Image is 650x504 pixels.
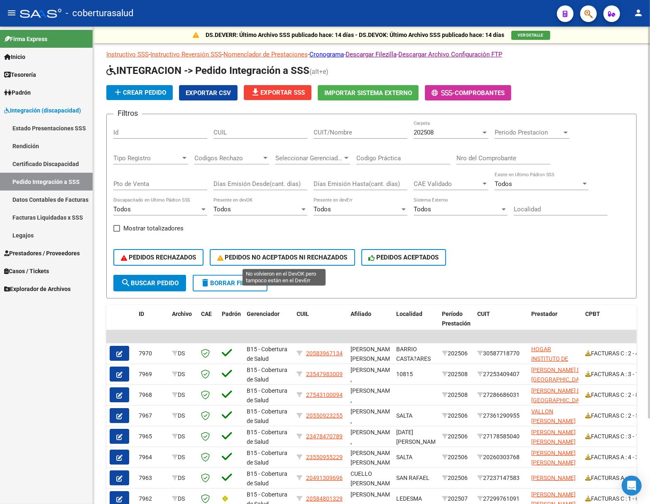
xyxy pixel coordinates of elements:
span: B15 - Cobertura de Salud [247,470,287,487]
div: 27286686031 [477,390,525,400]
a: Nomenclador de Prestaciones [223,51,308,58]
span: 20550923255 [306,412,343,419]
datatable-header-cell: ID [135,305,169,342]
span: Integración (discapacidad) [4,106,81,115]
span: CPBT [585,311,600,317]
span: Todos [113,206,131,213]
p: DS.DEVERR: Último Archivo SSS publicado hace: 14 días - DS.DEVOK: Último Archivo SSS publicado ha... [206,30,505,39]
span: INTEGRACION -> Pedido Integración a SSS [106,65,309,76]
span: Buscar Pedido [121,279,179,287]
datatable-header-cell: Localidad [393,305,439,342]
span: [PERSON_NAME] , [351,367,395,383]
span: B15 - Cobertura de Salud [247,387,287,404]
span: 27543100094 [306,391,343,398]
span: Firma Express [4,34,47,44]
span: Mostrar totalizadores [123,223,184,233]
span: 10815 [396,371,413,377]
span: 202508 [414,129,434,136]
div: 7965 [139,432,165,441]
span: [PERSON_NAME] DE [GEOGRAPHIC_DATA] [531,387,587,404]
div: 7964 [139,453,165,462]
span: Crear Pedido [113,89,166,96]
span: Exportar CSV [186,89,231,97]
a: Descargar Filezilla [346,51,397,58]
div: 202506 [442,473,471,483]
span: Prestador [531,311,557,317]
div: 7967 [139,411,165,421]
span: LEDESMA [396,495,422,502]
span: - [432,89,455,97]
div: 27253409407 [477,369,525,379]
span: [PERSON_NAME] [PERSON_NAME] [531,429,576,445]
span: HOGAR INSTITUTO DE REHABILITACION DEL PARALITICO CEREBRAL [531,346,577,390]
div: 202508 [442,390,471,400]
div: DS [172,390,194,400]
div: 202506 [442,453,471,462]
mat-icon: menu [7,8,17,18]
a: Descargar Archivo Configuración FTP [398,51,502,58]
datatable-header-cell: Archivo [169,305,198,342]
div: 27178585040 [477,432,525,441]
span: Padrón [4,88,31,97]
span: 23550955229 [306,454,343,460]
span: Periodo Prestacion [495,129,562,136]
span: [PERSON_NAME] , [351,429,395,445]
div: 202506 [442,432,471,441]
span: [DATE][PERSON_NAME] DE T [396,429,441,455]
span: CAE Validado [414,180,481,188]
span: PEDIDOS RECHAZADOS [121,254,196,261]
span: SALTA [396,412,412,419]
button: Borrar Filtros [193,275,267,291]
span: Tipo Registro [113,154,181,162]
div: 202506 [442,411,471,421]
div: 27299761091 [477,494,525,504]
span: CAE [201,311,212,317]
datatable-header-cell: CUIT [474,305,528,342]
div: 27361290955 [477,411,525,421]
div: 7963 [139,473,165,483]
span: (alt+e) [309,68,329,76]
div: DS [172,432,194,441]
datatable-header-cell: Padrón [218,305,243,342]
datatable-header-cell: Prestador [528,305,582,342]
span: PEDIDOS ACEPTADOS [369,254,439,261]
div: 7969 [139,369,165,379]
p: - - - - - [106,50,637,59]
button: PEDIDOS ACEPTADOS [361,249,446,266]
span: SAN RAFAEL [396,475,429,481]
span: SALTA [396,454,412,460]
mat-icon: person [633,8,643,18]
datatable-header-cell: Afiliado [347,305,393,342]
span: B15 - Cobertura de Salud [247,408,287,424]
a: Cronograma [309,51,344,58]
span: Todos [213,206,231,213]
span: Todos [495,180,512,188]
span: B15 - Cobertura de Salud [247,450,287,466]
span: - coberturasalud [66,4,133,22]
span: VER DETALLE [518,33,544,37]
div: 202508 [442,369,471,379]
div: 30587718770 [477,349,525,358]
span: [PERSON_NAME] [531,475,576,481]
span: Todos [314,206,331,213]
span: [PERSON_NAME] DE [GEOGRAPHIC_DATA] [531,367,587,383]
div: DS [172,494,194,504]
span: Seleccionar Gerenciador [275,154,343,162]
span: ID [139,311,144,317]
span: PEDIDOS NO ACEPTADOS NI RECHAZADOS [217,254,348,261]
mat-icon: file_download [250,87,260,97]
span: Padrón [222,311,241,317]
span: B15 - Cobertura de Salud [247,346,287,362]
div: 7970 [139,349,165,358]
span: Todos [414,206,431,213]
span: Tesorería [4,70,36,79]
span: CUIL [297,311,309,317]
span: [PERSON_NAME] [PERSON_NAME] [531,450,576,466]
span: Importar Sistema Externo [324,89,412,97]
button: Crear Pedido [106,85,173,100]
button: PEDIDOS NO ACEPTADOS NI RECHAZADOS [210,249,355,266]
div: 27237147583 [477,473,525,483]
span: Comprobantes [455,89,505,97]
button: Importar Sistema Externo [318,85,419,100]
span: Exportar SSS [250,89,305,96]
